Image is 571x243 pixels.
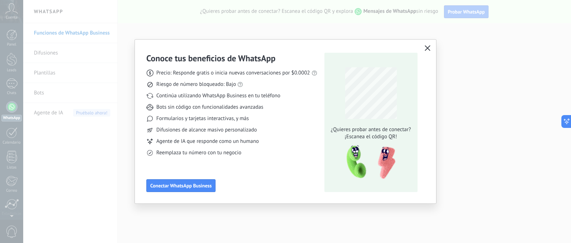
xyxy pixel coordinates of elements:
span: ¡Escanea el código QR! [329,133,413,140]
span: Precio: Responde gratis o inicia nuevas conversaciones por $0.0002 [156,69,310,77]
span: Conectar WhatsApp Business [150,183,212,188]
span: ¿Quieres probar antes de conectar? [329,126,413,133]
button: Conectar WhatsApp Business [146,179,216,192]
h3: Conoce tus beneficios de WhatsApp [146,53,276,64]
span: Continúa utilizando WhatsApp Business en tu teléfono [156,92,280,99]
span: Bots sin código con funcionalidades avanzadas [156,104,263,111]
span: Difusiones de alcance masivo personalizado [156,126,257,134]
span: Formularios y tarjetas interactivas, y más [156,115,249,122]
span: Reemplaza tu número con tu negocio [156,149,241,156]
span: Riesgo de número bloqueado: Bajo [156,81,236,88]
img: qr-pic-1x.png [340,143,397,181]
span: Agente de IA que responde como un humano [156,138,259,145]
